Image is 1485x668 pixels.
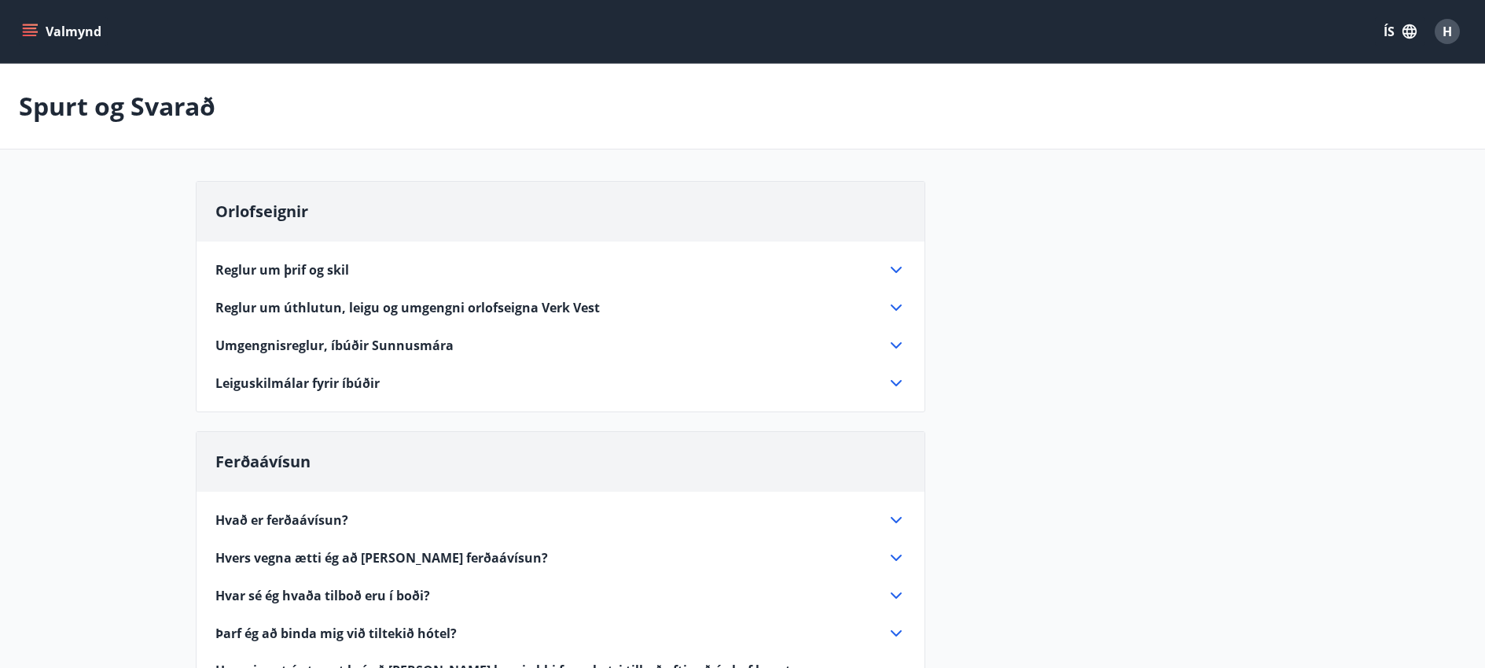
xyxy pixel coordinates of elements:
[19,17,108,46] button: menu
[19,89,215,124] p: Spurt og Svarað
[1428,13,1466,50] button: H
[215,260,906,279] div: Reglur um þrif og skil
[215,337,454,354] span: Umgengnisreglur, íbúðir Sunnusmára
[215,625,457,642] span: Þarf ég að binda mig við tiltekið hótel?
[215,201,308,222] span: Orlofseignir
[215,451,311,472] span: Ferðaávísun
[215,587,430,604] span: Hvar sé ég hvaða tilboð eru í boði?
[215,261,349,279] span: Reglur um þrif og skil
[215,511,906,530] div: Hvað er ferðaávísun?
[215,298,906,317] div: Reglur um úthlutun, leigu og umgengni orlofseigna Verk Vest
[215,624,906,643] div: Þarf ég að binda mig við tiltekið hótel?
[215,549,548,567] span: Hvers vegna ætti ég að [PERSON_NAME] ferðaávísun?
[215,336,906,355] div: Umgengnisreglur, íbúðir Sunnusmára
[1443,23,1452,40] span: H
[215,586,906,605] div: Hvar sé ég hvaða tilboð eru í boði?
[215,511,348,529] span: Hvað er ferðaávísun?
[215,548,906,567] div: Hvers vegna ætti ég að [PERSON_NAME] ferðaávísun?
[1375,17,1425,46] button: ÍS
[215,375,380,392] span: Leiguskilmálar fyrir íbúðir
[215,299,600,316] span: Reglur um úthlutun, leigu og umgengni orlofseigna Verk Vest
[215,374,906,393] div: Leiguskilmálar fyrir íbúðir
